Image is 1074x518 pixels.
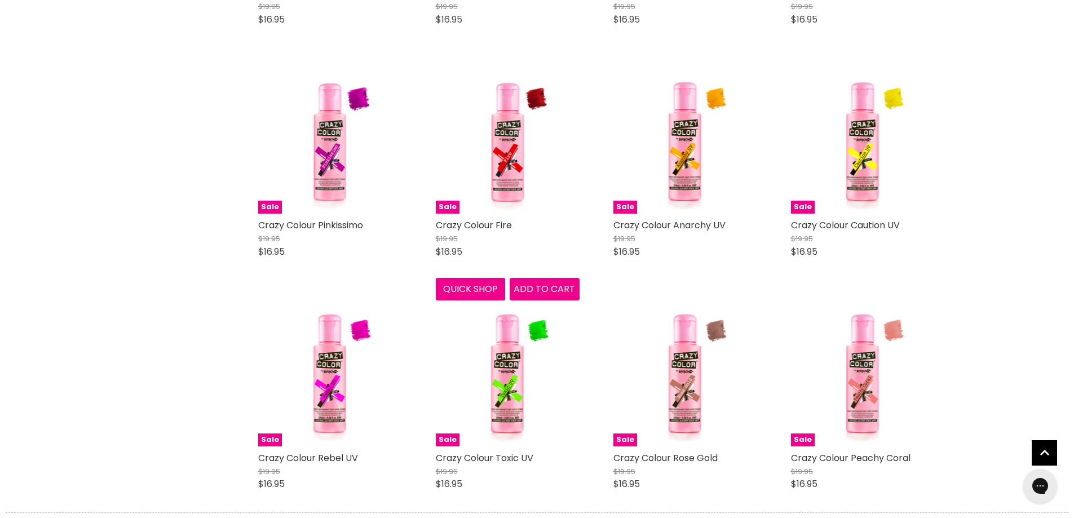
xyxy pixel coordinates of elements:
a: Crazy Colour Peachy CoralSale [791,303,935,446]
span: Sale [791,201,815,214]
a: Crazy Colour Rose GoldSale [613,303,757,446]
a: Crazy Colour Anarchy UV [613,219,726,232]
span: $16.95 [258,245,285,258]
span: Sale [258,433,282,446]
span: $16.95 [258,477,285,490]
a: Crazy Colour Rose Gold [613,451,718,464]
img: Crazy Colour Anarchy UV [637,70,733,214]
span: $19.95 [613,1,635,12]
a: Crazy Colour Toxic UV [436,451,533,464]
span: $19.95 [258,1,280,12]
a: Crazy Colour Rebel UV [258,451,358,464]
iframe: Gorgias live chat messenger [1018,465,1063,507]
span: Add to cart [514,282,575,295]
img: Crazy Colour Peachy Coral [815,303,911,446]
span: $19.95 [791,466,813,477]
button: Add to cart [510,278,580,300]
img: Crazy Colour Toxic UV [459,303,555,446]
span: $16.95 [436,245,462,258]
a: Crazy Colour Caution UVSale [791,70,935,214]
span: $16.95 [436,13,462,26]
a: Crazy Colour Caution UV [791,219,900,232]
span: $19.95 [258,466,280,477]
span: $19.95 [791,233,813,244]
img: Crazy Colour Pinkissimo [282,70,378,214]
a: Crazy Colour Peachy Coral [791,451,911,464]
span: $19.95 [436,233,458,244]
span: $19.95 [258,233,280,244]
span: $19.95 [613,466,635,477]
span: $19.95 [791,1,813,12]
span: Sale [436,201,459,214]
a: Crazy Colour Rebel UVSale [258,303,402,446]
a: Crazy Colour Pinkissimo [258,219,363,232]
span: $16.95 [613,13,640,26]
a: Crazy Colour Fire [436,219,512,232]
span: Sale [258,201,282,214]
span: $16.95 [613,245,640,258]
span: Sale [791,433,815,446]
span: Sale [613,433,637,446]
span: $16.95 [613,477,640,490]
img: Crazy Colour Caution UV [815,70,911,214]
a: Crazy Colour Toxic UVSale [436,303,580,446]
span: $19.95 [613,233,635,244]
a: Crazy Colour Anarchy UVSale [613,70,757,214]
span: Sale [436,433,459,446]
span: $16.95 [791,245,817,258]
img: Crazy Colour Rose Gold [637,303,733,446]
span: $16.95 [791,13,817,26]
span: Sale [613,201,637,214]
span: $16.95 [791,477,817,490]
span: $19.95 [436,466,458,477]
img: Crazy Colour Fire [459,70,555,214]
span: $19.95 [436,1,458,12]
a: Crazy Colour FireSale [436,70,580,214]
span: $16.95 [436,477,462,490]
img: Crazy Colour Rebel UV [282,303,378,446]
button: Quick shop [436,278,506,300]
a: Crazy Colour PinkissimoSale [258,70,402,214]
span: $16.95 [258,13,285,26]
